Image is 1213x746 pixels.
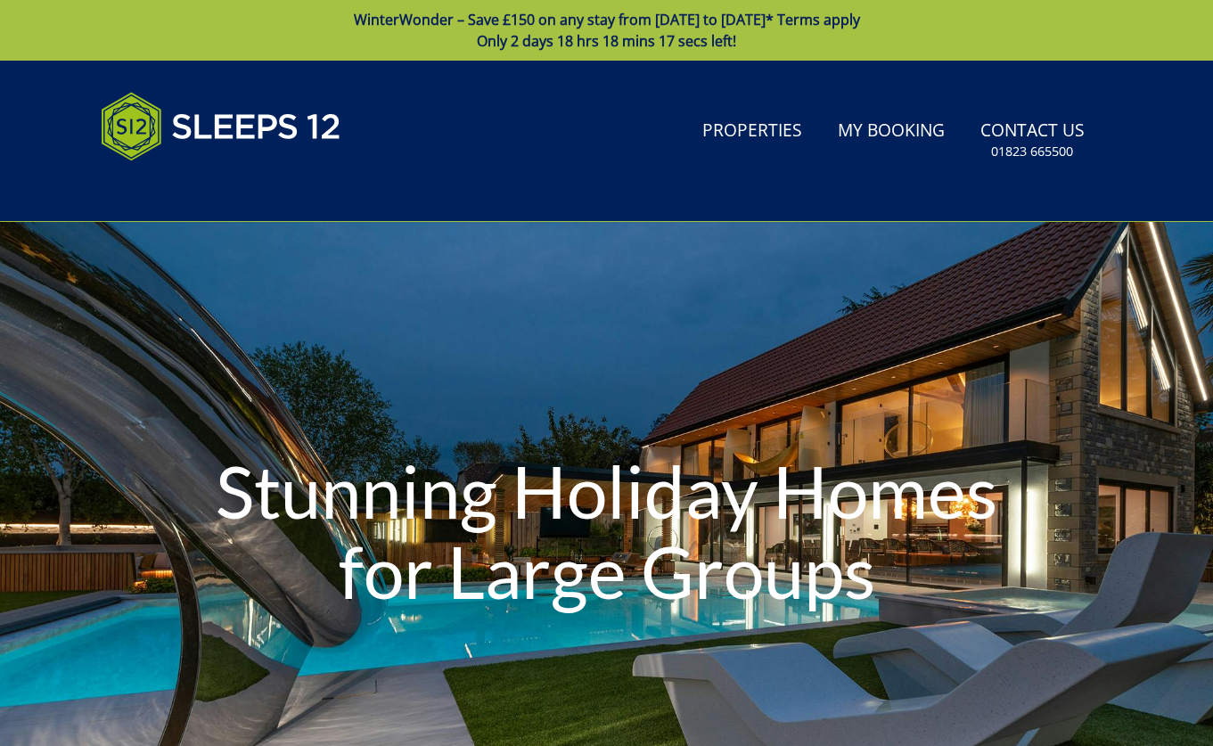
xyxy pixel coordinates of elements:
img: Sleeps 12 [101,82,341,171]
a: My Booking [831,111,952,152]
small: 01823 665500 [991,143,1073,160]
a: Contact Us01823 665500 [973,111,1092,169]
span: Only 2 days 18 hrs 18 mins 17 secs left! [477,31,736,51]
h1: Stunning Holiday Homes for Large Groups [182,415,1031,647]
a: Properties [695,111,809,152]
iframe: Customer reviews powered by Trustpilot [92,182,279,197]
